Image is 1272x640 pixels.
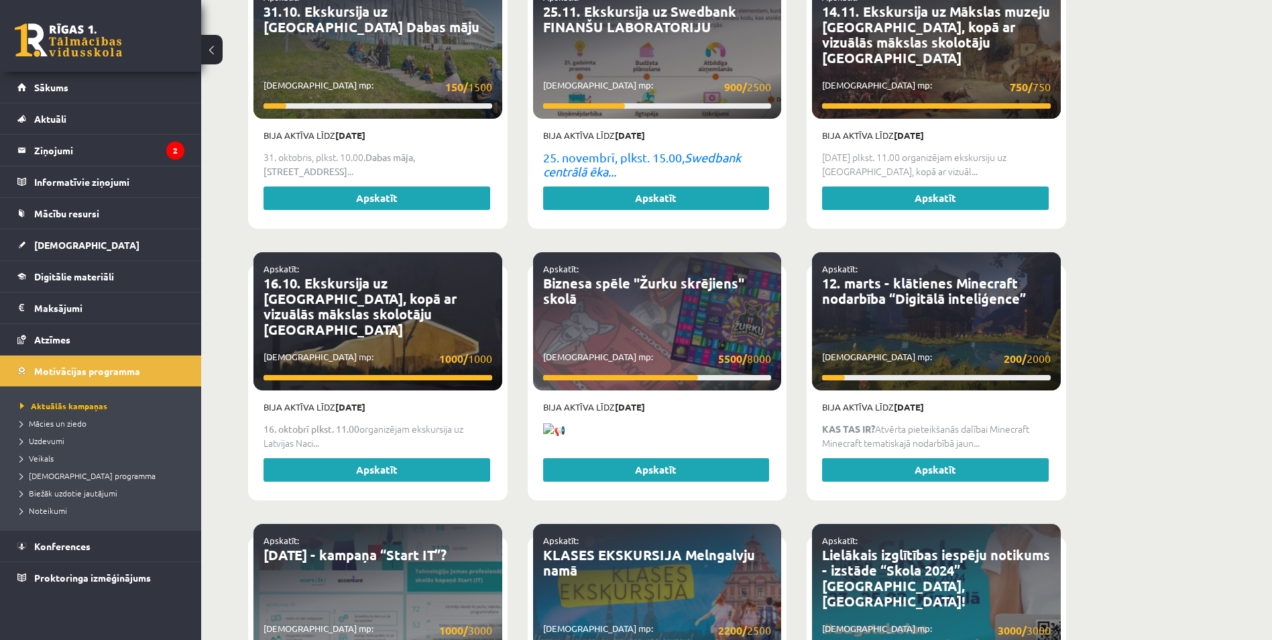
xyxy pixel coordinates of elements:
[20,470,156,481] span: [DEMOGRAPHIC_DATA] programma
[445,80,468,94] strong: 150/
[543,263,579,274] a: Apskatīt:
[20,435,64,446] span: Uzdevumi
[822,622,1051,639] p: [DEMOGRAPHIC_DATA] mp:
[439,623,468,637] strong: 1000/
[34,81,68,93] span: Sākums
[543,78,772,95] p: [DEMOGRAPHIC_DATA] mp:
[822,535,858,546] a: Apskatīt:
[20,435,188,447] a: Uzdevumi
[17,135,184,166] a: Ziņojumi2
[17,324,184,355] a: Atzīmes
[17,103,184,134] a: Aktuāli
[543,401,772,414] p: Bija aktīva līdz
[822,186,1049,211] a: Apskatīt
[822,150,1051,178] p: [DATE] plkst. 11.00 organizējam ekskursiju uz [GEOGRAPHIC_DATA], kopā ar vizuāl...
[264,401,492,414] p: Bija aktīva līdz
[543,129,772,142] p: Bija aktīva līdz
[20,453,54,464] span: Veikals
[822,401,1051,414] p: Bija aktīva līdz
[718,350,771,367] span: 8000
[1004,352,1027,366] strong: 200/
[264,151,415,177] strong: Dabas māja, [STREET_ADDRESS]
[17,72,184,103] a: Sākums
[264,458,490,482] a: Apskatīt
[724,78,771,95] span: 2500
[543,3,736,36] a: 25.11. Ekskursija uz Swedbank FINANŠU LABORATORIJU
[894,129,924,141] strong: [DATE]
[264,422,492,450] p: organizējam ekskursija uz Latvijas Naci...
[264,546,447,564] a: [DATE] - kampaņa “Start IT”?
[822,458,1049,482] a: Apskatīt
[34,270,114,282] span: Digitālie materiāli
[543,535,579,546] a: Apskatīt:
[20,418,86,429] span: Mācies un ziedo
[822,350,1051,367] p: [DEMOGRAPHIC_DATA] mp:
[543,546,755,579] a: KLASES EKSKURSIJA Melngalvju namā
[445,78,492,95] span: 1500
[20,487,188,499] a: Biežāk uzdotie jautājumi
[20,417,188,429] a: Mācies un ziedo
[615,129,645,141] strong: [DATE]
[543,150,685,164] span: 25. novembrī, plkst. 15.00,
[543,274,744,307] a: Biznesa spēle "Žurku skrējiens" skolā
[264,186,490,211] a: Apskatīt
[718,623,747,637] strong: 2200/
[20,470,188,482] a: [DEMOGRAPHIC_DATA] programma
[264,423,359,435] strong: 16. oktobrī plkst. 11.00
[264,535,299,546] a: Apskatīt:
[20,504,188,517] a: Noteikumi
[34,207,99,219] span: Mācību resursi
[822,422,1051,450] p: Atvērta pieteikšanās dalībai Minecraft Minecraft tematiskajā nodarbībā jaun...
[822,546,1050,610] a: Lielākais izglītības iespēju notikums - izstāde “Skola 2024” [GEOGRAPHIC_DATA], [GEOGRAPHIC_DATA]!
[20,505,67,516] span: Noteikumi
[724,80,747,94] strong: 900/
[34,540,91,552] span: Konferences
[34,113,66,125] span: Aktuāli
[17,562,184,593] a: Proktoringa izmēģinājums
[998,623,1027,637] strong: 3000/
[264,622,492,639] p: [DEMOGRAPHIC_DATA] mp:
[15,23,122,57] a: Rīgas 1. Tālmācības vidusskola
[894,401,924,413] strong: [DATE]
[543,350,772,367] p: [DEMOGRAPHIC_DATA] mp:
[1010,78,1051,95] span: 750
[335,401,365,413] strong: [DATE]
[1004,350,1051,367] span: 2000
[264,78,492,95] p: [DEMOGRAPHIC_DATA] mp:
[34,239,139,251] span: [DEMOGRAPHIC_DATA]
[543,458,770,482] a: Apskatīt
[34,365,140,377] span: Motivācijas programma
[20,400,188,412] a: Aktuālās kampaņas
[543,622,772,639] p: [DEMOGRAPHIC_DATA] mp:
[17,229,184,260] a: [DEMOGRAPHIC_DATA]
[615,401,645,413] strong: [DATE]
[34,572,151,584] span: Proktoringa izmēģinājums
[822,263,858,274] a: Apskatīt:
[822,129,1051,142] p: Bija aktīva līdz
[17,166,184,197] a: Informatīvie ziņojumi
[20,452,188,464] a: Veikals
[17,356,184,386] a: Motivācijas programma
[17,261,184,292] a: Digitālie materiāli
[17,531,184,562] a: Konferences
[822,3,1050,66] a: 14.11. Ekskursija uz Mākslas muzeju [GEOGRAPHIC_DATA], kopā ar vizuālās mākslas skolotāju [GEOGRA...
[1010,80,1033,94] strong: 750/
[822,423,875,435] b: KAS TAS IR?
[543,150,741,179] em: Swedbank centrālā ēka...
[998,622,1051,639] span: 3000
[34,135,184,166] legend: Ziņojumi
[34,333,70,345] span: Atzīmes
[34,166,184,197] legend: Informatīvie ziņojumi
[264,350,492,367] p: [DEMOGRAPHIC_DATA] mp:
[335,129,365,141] strong: [DATE]
[264,263,299,274] a: Apskatīt:
[822,78,1051,95] p: [DEMOGRAPHIC_DATA] mp:
[34,292,184,323] legend: Maksājumi
[17,198,184,229] a: Mācību resursi
[264,150,492,178] p: 31. oktobris, plkst. 10.00. ...
[439,622,492,639] span: 3000
[543,423,565,437] img: 📢
[264,3,479,36] a: 31.10. Ekskursija uz [GEOGRAPHIC_DATA] Dabas māju
[166,142,184,160] i: 2
[20,488,117,498] span: Biežāk uzdotie jautājumi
